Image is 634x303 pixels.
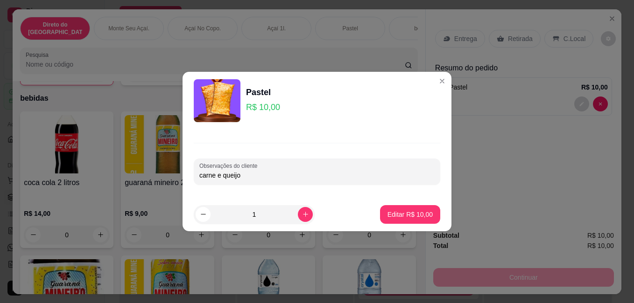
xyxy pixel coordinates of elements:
[194,79,240,122] img: product-image
[246,86,280,99] div: Pastel
[196,207,211,222] button: decrease-product-quantity
[387,210,433,219] p: Editar R$ 10,00
[199,171,435,180] input: Observações do cliente
[298,207,313,222] button: increase-product-quantity
[246,101,280,114] p: R$ 10,00
[199,162,261,170] label: Observações do cliente
[435,74,450,89] button: Close
[380,205,440,224] button: Editar R$ 10,00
